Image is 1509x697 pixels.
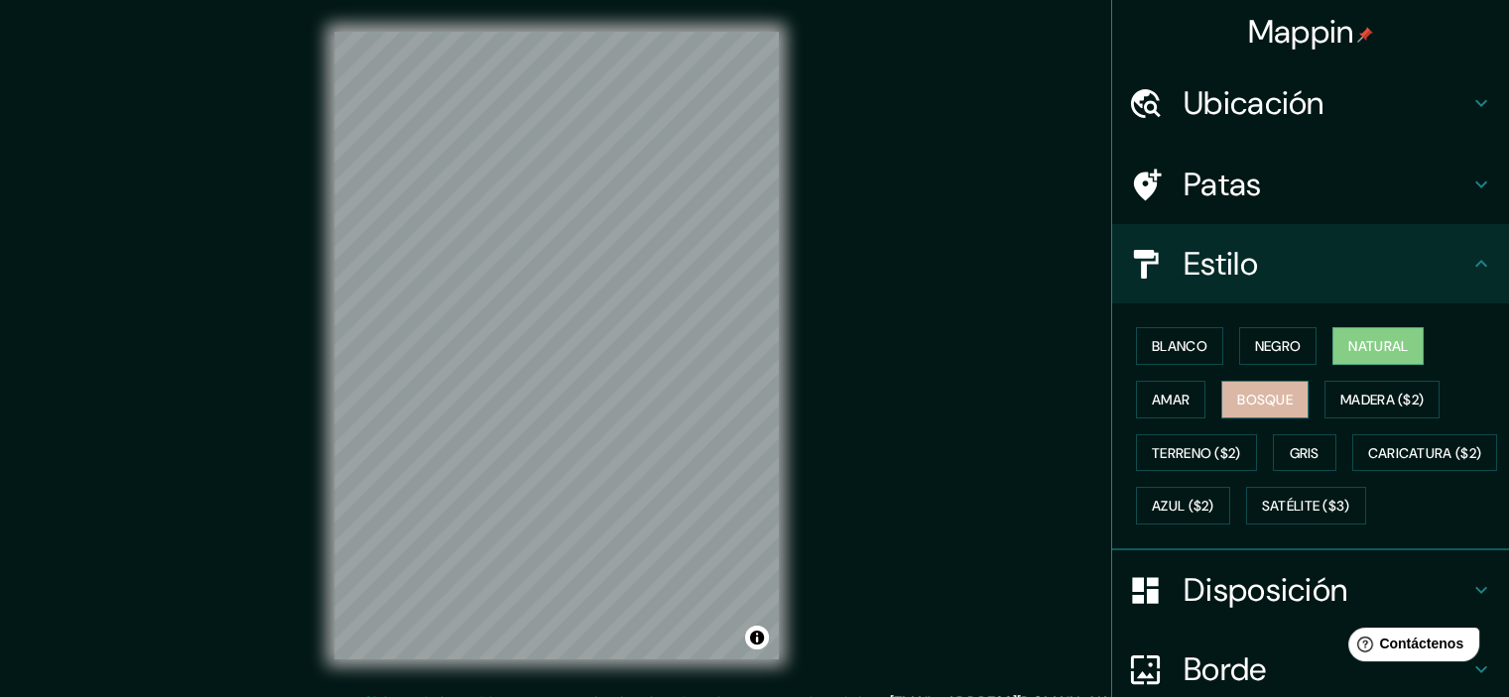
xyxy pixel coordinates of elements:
button: Blanco [1136,327,1223,365]
button: Negro [1239,327,1318,365]
font: Borde [1184,648,1267,690]
button: Activar o desactivar atribución [745,626,769,649]
font: Mappin [1248,11,1354,53]
font: Negro [1255,337,1302,355]
button: Gris [1273,434,1336,472]
button: Azul ($2) [1136,487,1230,524]
button: Bosque [1221,381,1309,418]
div: Ubicación [1112,63,1509,143]
font: Gris [1290,444,1320,462]
font: Natural [1348,337,1408,355]
font: Blanco [1152,337,1207,355]
font: Satélite ($3) [1262,498,1350,516]
iframe: Lanzador de widgets de ayuda [1332,620,1487,675]
font: Ubicación [1184,82,1324,124]
button: Madera ($2) [1324,381,1440,418]
font: Estilo [1184,243,1258,285]
div: Estilo [1112,224,1509,303]
div: Patas [1112,145,1509,224]
font: Patas [1184,164,1262,205]
canvas: Mapa [334,32,779,659]
button: Terreno ($2) [1136,434,1257,472]
button: Amar [1136,381,1205,418]
div: Disposición [1112,550,1509,630]
button: Natural [1332,327,1424,365]
font: Madera ($2) [1340,391,1424,408]
button: Caricatura ($2) [1352,434,1498,472]
font: Caricatura ($2) [1368,444,1482,462]
font: Azul ($2) [1152,498,1214,516]
button: Satélite ($3) [1246,487,1366,524]
font: Terreno ($2) [1152,444,1241,462]
font: Amar [1152,391,1190,408]
font: Bosque [1237,391,1293,408]
img: pin-icon.png [1357,27,1373,43]
font: Disposición [1184,569,1347,611]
